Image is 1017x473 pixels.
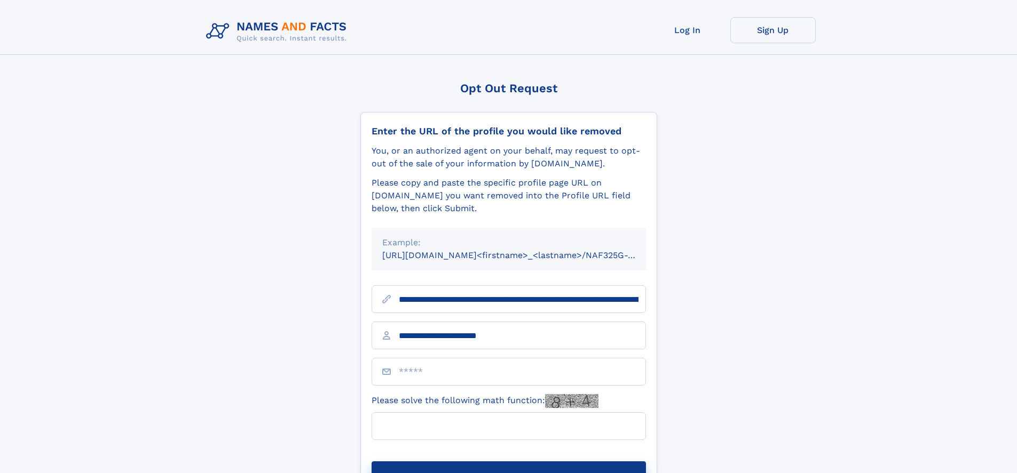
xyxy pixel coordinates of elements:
[372,177,646,215] div: Please copy and paste the specific profile page URL on [DOMAIN_NAME] you want removed into the Pr...
[372,145,646,170] div: You, or an authorized agent on your behalf, may request to opt-out of the sale of your informatio...
[730,17,816,43] a: Sign Up
[372,125,646,137] div: Enter the URL of the profile you would like removed
[382,250,666,260] small: [URL][DOMAIN_NAME]<firstname>_<lastname>/NAF325G-xxxxxxxx
[645,17,730,43] a: Log In
[360,82,657,95] div: Opt Out Request
[202,17,356,46] img: Logo Names and Facts
[372,394,598,408] label: Please solve the following math function:
[382,236,635,249] div: Example:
